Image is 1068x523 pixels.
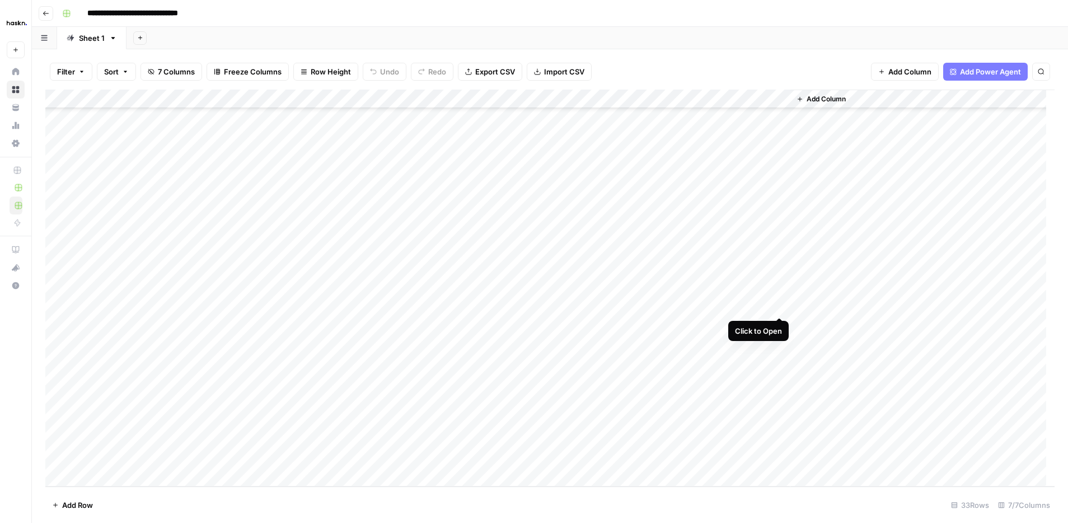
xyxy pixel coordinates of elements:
button: Workspace: Haskn [7,9,25,37]
a: Usage [7,116,25,134]
button: Filter [50,63,92,81]
div: 33 Rows [947,496,994,514]
a: Your Data [7,99,25,116]
a: Browse [7,81,25,99]
button: Export CSV [458,63,522,81]
button: Add Column [871,63,939,81]
button: Sort [97,63,136,81]
span: Undo [380,66,399,77]
a: Settings [7,134,25,152]
div: What's new? [7,259,24,276]
button: Freeze Columns [207,63,289,81]
span: Row Height [311,66,351,77]
span: Add Power Agent [960,66,1021,77]
a: Home [7,63,25,81]
button: Undo [363,63,406,81]
span: Add Column [807,94,846,104]
button: Add Row [45,496,100,514]
button: Add Column [792,92,850,106]
span: Add Row [62,499,93,511]
button: Redo [411,63,453,81]
span: Redo [428,66,446,77]
span: 7 Columns [158,66,195,77]
button: Row Height [293,63,358,81]
div: 7/7 Columns [994,496,1055,514]
button: Help + Support [7,277,25,295]
div: Sheet 1 [79,32,105,44]
span: Filter [57,66,75,77]
img: Haskn Logo [7,13,27,33]
span: Sort [104,66,119,77]
div: Click to Open [735,325,782,337]
a: Sheet 1 [57,27,127,49]
span: Freeze Columns [224,66,282,77]
button: Add Power Agent [943,63,1028,81]
span: Add Column [888,66,931,77]
button: What's new? [7,259,25,277]
button: Import CSV [527,63,592,81]
span: Export CSV [475,66,515,77]
span: Import CSV [544,66,584,77]
button: 7 Columns [140,63,202,81]
a: AirOps Academy [7,241,25,259]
